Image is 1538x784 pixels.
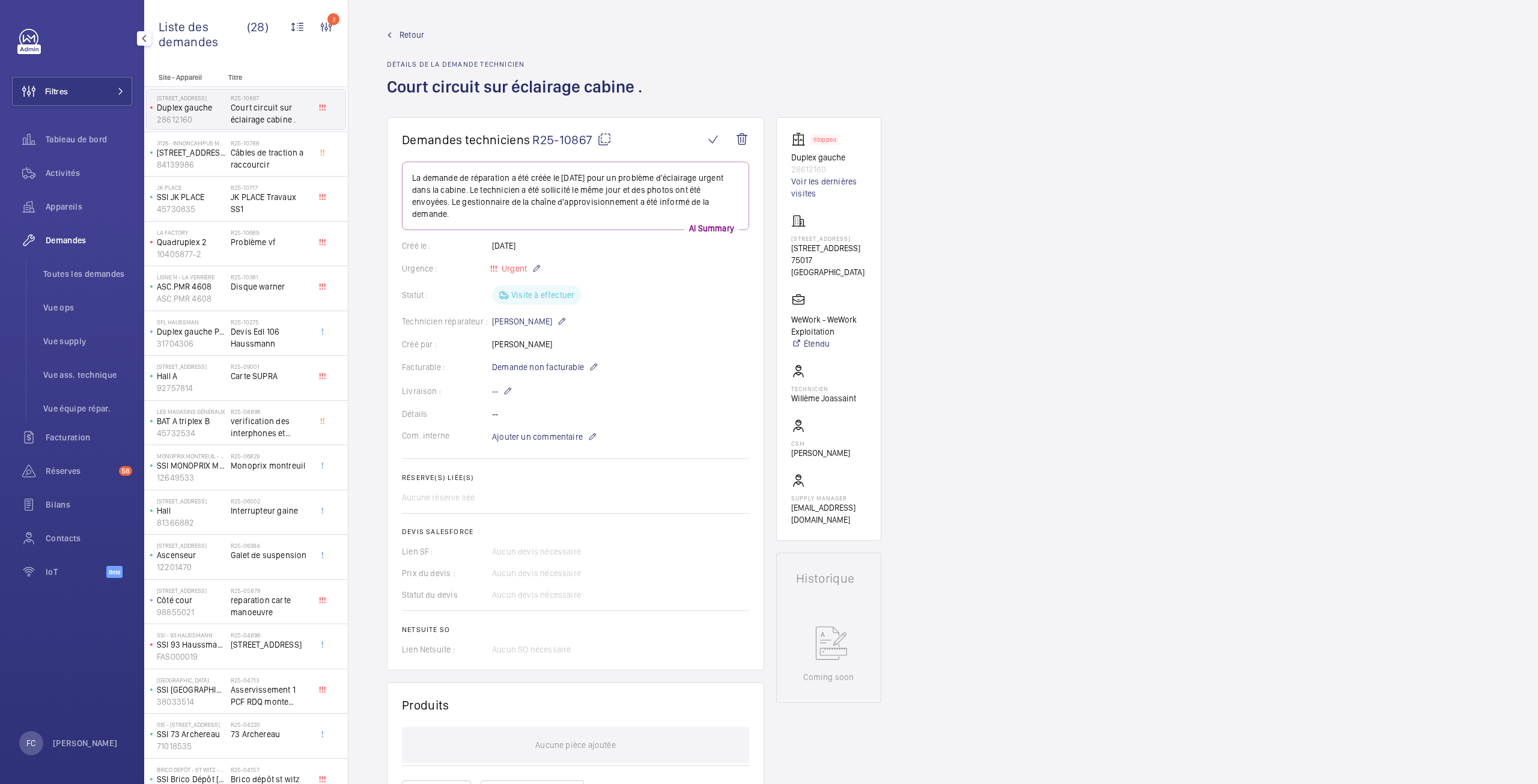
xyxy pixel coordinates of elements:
[157,139,226,147] p: 3126 - INNONCAMPUS MONTROUGE
[46,566,106,578] span: IoT
[157,631,226,639] p: SSI - 93 Haussmann
[144,73,223,82] p: Site - Appareil
[400,29,424,41] span: Retour
[26,737,35,749] p: FC
[791,338,866,350] a: Étendu
[492,361,584,373] span: Demande non facturable
[157,606,226,618] p: 98855021
[231,147,310,171] span: Câbles de traction a raccourcir
[231,229,310,236] h2: R25-10689
[535,727,616,763] p: Aucune pièce ajoutée
[402,697,449,713] h1: Produits
[159,19,247,49] span: Liste des demandes
[157,203,226,215] p: 45730835
[157,415,226,427] p: BAT A triplex B
[231,94,310,102] h2: R25-10867
[402,625,749,634] h2: Netsuite SO
[157,651,226,663] p: FAS000019
[157,517,226,529] p: 81366882
[791,392,856,404] p: Willème Joassaint
[157,184,226,191] p: JK PLACE
[791,447,850,459] p: [PERSON_NAME]
[157,326,226,338] p: Duplex gauche Parking
[231,676,310,684] h2: R25-04713
[791,502,866,526] p: [EMAIL_ADDRESS][DOMAIN_NAME]
[231,684,310,708] span: Asservissement 1 PCF RDQ monte charge [GEOGRAPHIC_DATA]
[231,587,310,594] h2: R25-05879
[157,236,226,248] p: Quadruplex 2
[387,60,649,68] h2: Détails de la demande technicien
[796,573,862,585] h1: Historique
[231,184,310,191] h2: R25-10717
[791,440,850,447] p: CSM
[684,222,739,234] p: AI Summary
[791,163,866,175] p: 28612160
[492,384,512,398] p: --
[46,234,132,246] span: Demandes
[46,532,132,544] span: Contacts
[791,132,810,147] img: elevator.svg
[228,73,308,82] p: Titre
[492,431,583,443] span: Ajouter un commentaire
[12,77,132,106] button: Filtres
[157,318,226,326] p: SFL Haussman
[43,369,132,381] span: Vue ass. technique
[231,497,310,505] h2: R25-06502
[231,542,310,549] h2: R25-06384
[157,102,226,114] p: Duplex gauche
[402,132,530,147] span: Demandes techniciens
[231,370,310,382] span: Carte SUPRA
[231,236,310,248] span: Problème vf
[231,766,310,773] h2: R25-04157
[157,696,226,708] p: 38033514
[157,549,226,561] p: Ascenseur
[157,766,226,773] p: Brico Dépôt - ST WITZ - 1776
[157,561,226,573] p: 12201470
[387,76,649,117] h1: Court circuit sur éclairage cabine .
[157,728,226,740] p: SSI 73 Archereau
[53,737,118,749] p: [PERSON_NAME]
[157,587,226,594] p: [STREET_ADDRESS]
[45,85,68,97] span: Filtres
[46,499,132,511] span: Bilans
[791,385,856,392] p: Technicien
[157,338,226,350] p: 31704306
[46,133,132,145] span: Tableau de bord
[402,473,749,482] h2: Réserve(s) liée(s)
[157,191,226,203] p: SSI JK PLACE
[157,505,226,517] p: Hall
[157,248,226,260] p: 10405877-2
[157,452,226,460] p: MONOPRIX MONTREUIL - 522
[157,273,226,281] p: Ligne N - La Verrière
[157,460,226,472] p: SSI MONOPRIX MONTREUIL
[791,175,866,199] a: Voir les dernières visites
[157,147,226,159] p: [STREET_ADDRESS][PERSON_NAME]
[157,721,226,728] p: SIS - [STREET_ADDRESS]
[791,314,866,338] p: WeWork - WeWork Exploitation
[231,452,310,460] h2: R25-06829
[231,728,310,740] span: 73 Archereau
[157,370,226,382] p: Hall A
[803,671,854,683] p: Coming soon
[157,594,226,606] p: Côté cour
[46,167,132,179] span: Activités
[231,408,310,415] h2: R25-08896
[106,566,123,578] span: Beta
[813,138,836,142] p: Stopped
[791,254,866,278] p: 75017 [GEOGRAPHIC_DATA]
[492,314,567,329] p: [PERSON_NAME]
[157,281,226,293] p: ASC.PMR 4608
[157,542,226,549] p: [STREET_ADDRESS]
[231,549,310,561] span: Galet de suspension
[43,403,132,415] span: Vue équipe répar.
[46,465,114,477] span: Réserves
[532,132,612,147] span: R25-10867
[157,427,226,439] p: 45732534
[157,472,226,484] p: 12649533
[157,229,226,236] p: La Factory
[231,281,310,293] span: Disque warner
[157,639,226,651] p: SSI 93 Haussmann
[157,293,226,305] p: ASC.PMR 4608
[402,527,749,536] h2: Devis Salesforce
[791,151,866,163] p: Duplex gauche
